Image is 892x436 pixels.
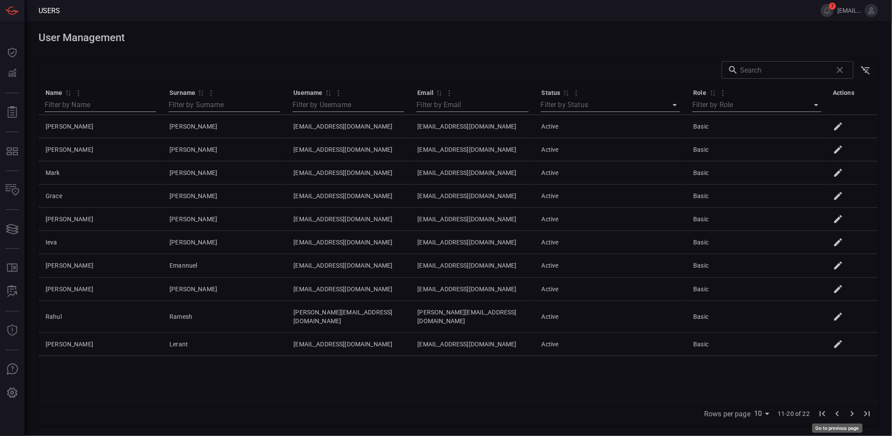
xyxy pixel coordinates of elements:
h1: User Management [39,31,878,44]
td: [PERSON_NAME] [162,278,286,301]
td: [EMAIL_ADDRESS][DOMAIN_NAME] [286,333,410,356]
td: Active [535,185,687,208]
button: Go to last page [860,406,874,421]
td: [PERSON_NAME] [162,208,286,231]
span: Sort by Role ascending [707,89,718,97]
td: Basic [686,185,828,208]
span: Go to first page [815,409,830,417]
td: Active [535,231,687,254]
span: Go to next page [845,409,860,417]
td: [EMAIL_ADDRESS][DOMAIN_NAME] [286,138,410,161]
button: Go to next page [845,406,860,421]
td: Mark [39,161,162,185]
td: [PERSON_NAME] [39,278,162,301]
button: Column Actions [331,86,346,100]
button: Column Actions [204,86,218,100]
button: 7 [821,4,834,17]
td: Active [535,333,687,356]
td: [EMAIL_ADDRESS][DOMAIN_NAME] [286,254,410,277]
td: [EMAIL_ADDRESS][DOMAIN_NAME] [286,231,410,254]
button: Threat Intelligence [2,320,23,341]
td: [EMAIL_ADDRESS][DOMAIN_NAME] [286,115,410,138]
span: Sort by Surname ascending [195,89,206,97]
td: Basic [686,115,828,138]
span: Sort by Status ascending [561,89,571,97]
td: Basic [686,278,828,301]
span: Sort by Email ascending [434,89,444,97]
label: Rows per page [704,409,751,419]
td: [PERSON_NAME] [162,185,286,208]
button: MITRE - Detection Posture [2,141,23,162]
td: Active [535,138,687,161]
td: [PERSON_NAME] [162,138,286,161]
span: Users [39,7,60,15]
td: [EMAIL_ADDRESS][DOMAIN_NAME] [286,208,410,231]
button: Column Actions [71,86,85,100]
td: Active [535,208,687,231]
div: Filter by Role [692,100,785,110]
td: Emannuel [162,254,286,277]
div: Filter by Role [692,98,795,112]
td: [EMAIL_ADDRESS][DOMAIN_NAME] [286,161,410,185]
button: Dashboard [2,42,23,63]
button: Go to first page [815,406,830,421]
td: Active [535,161,687,185]
td: Basic [686,231,828,254]
div: Filter by Status [541,100,644,110]
input: Filter by Username [293,98,387,112]
button: Reports [2,102,23,123]
button: Rule Catalog [2,258,23,279]
td: Active [535,254,687,277]
td: Rahul [39,301,162,333]
button: Column Actions [716,86,730,100]
td: [EMAIL_ADDRESS][DOMAIN_NAME] [410,138,534,161]
td: Basic [686,254,828,277]
button: Show/Hide filters [857,61,874,79]
div: Name [46,87,63,98]
td: Active [535,301,687,333]
div: Rows per page [754,407,772,421]
td: [PERSON_NAME] [39,138,162,161]
td: Ieva [39,231,162,254]
td: [PERSON_NAME] [39,208,162,231]
button: Column Actions [569,86,583,100]
span: 11-20 of 22 [778,409,810,418]
span: [EMAIL_ADDRESS][DOMAIN_NAME] [837,7,861,14]
td: Basic [686,301,828,333]
td: Active [535,115,687,138]
span: 7 [829,3,836,10]
div: Username [293,87,322,98]
div: Actions [833,87,854,98]
td: Basic [686,208,828,231]
td: [EMAIL_ADDRESS][DOMAIN_NAME] [410,254,534,277]
td: [PERSON_NAME] [162,161,286,185]
button: ALERT ANALYSIS [2,281,23,302]
td: Lerant [162,333,286,356]
span: Clear search [832,63,847,77]
td: [PERSON_NAME][EMAIL_ADDRESS][DOMAIN_NAME] [286,301,410,333]
input: Filter by Email [416,98,511,112]
button: Inventory [2,180,23,201]
button: Ask Us A Question [2,359,23,380]
span: Sort by Username ascending [323,89,333,97]
td: [EMAIL_ADDRESS][DOMAIN_NAME] [286,185,410,208]
td: [PERSON_NAME][EMAIL_ADDRESS][DOMAIN_NAME] [410,301,534,333]
td: [EMAIL_ADDRESS][DOMAIN_NAME] [410,161,534,185]
td: Basic [686,138,828,161]
div: Role [693,87,707,98]
input: Filter by Surname [169,98,263,112]
td: Active [535,278,687,301]
td: [EMAIL_ADDRESS][DOMAIN_NAME] [410,333,534,356]
span: Sort by Name ascending [63,89,73,97]
td: [EMAIL_ADDRESS][DOMAIN_NAME] [286,278,410,301]
div: Filter by Status [541,98,654,112]
td: [PERSON_NAME] [39,333,162,356]
td: [EMAIL_ADDRESS][DOMAIN_NAME] [410,115,534,138]
div: Surname [169,87,195,98]
div: Email [417,87,434,98]
td: [PERSON_NAME] [39,115,162,138]
td: [EMAIL_ADDRESS][DOMAIN_NAME] [410,231,534,254]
